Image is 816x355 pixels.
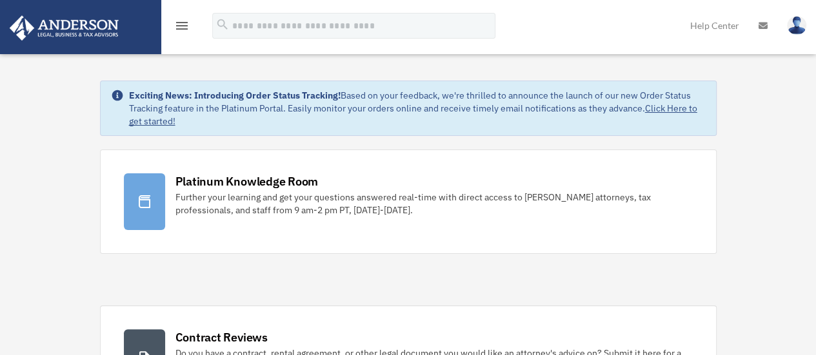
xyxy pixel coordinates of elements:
[100,149,717,254] a: Platinum Knowledge Room Further your learning and get your questions answered real-time with dire...
[175,329,268,345] div: Contract Reviews
[175,191,693,216] div: Further your learning and get your questions answered real-time with direct access to [PERSON_NAM...
[175,173,319,189] div: Platinum Knowledge Room
[129,89,706,128] div: Based on your feedback, we're thrilled to announce the launch of our new Order Status Tracking fe...
[215,17,230,32] i: search
[787,16,806,35] img: User Pic
[129,90,341,101] strong: Exciting News: Introducing Order Status Tracking!
[174,18,190,34] i: menu
[174,23,190,34] a: menu
[6,15,123,41] img: Anderson Advisors Platinum Portal
[129,102,697,127] a: Click Here to get started!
